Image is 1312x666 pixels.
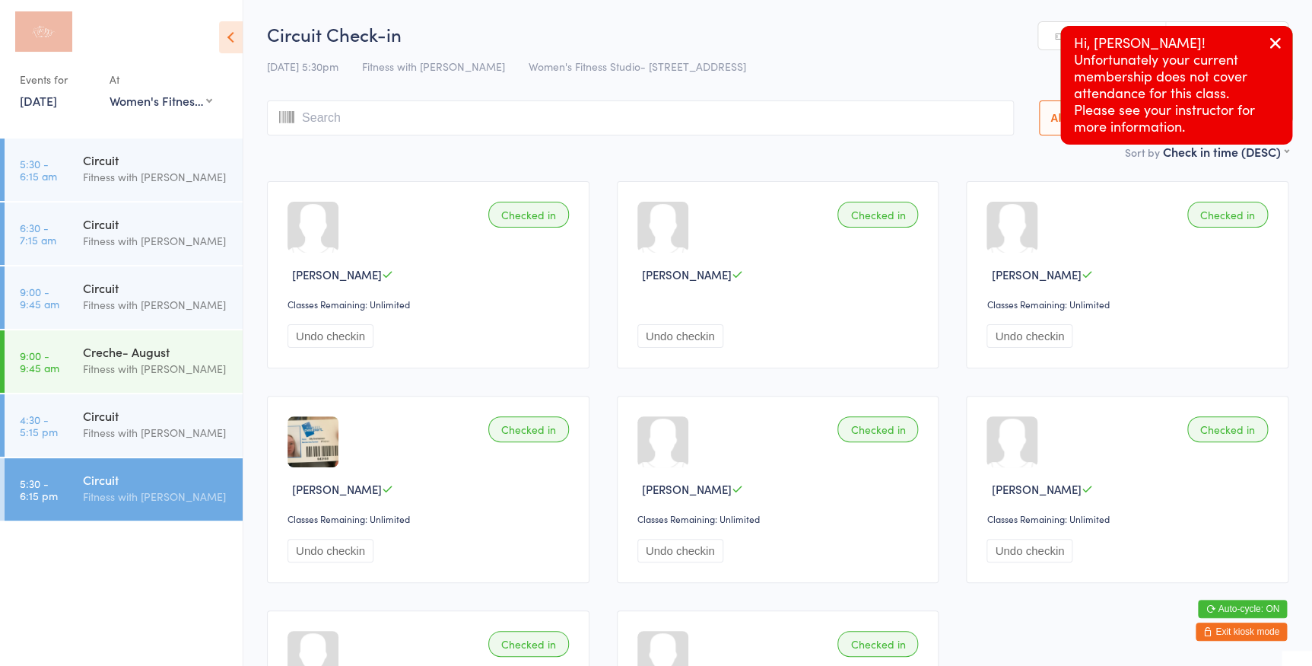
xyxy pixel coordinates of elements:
[287,416,338,467] img: image1642033430.png
[110,67,212,92] div: At
[637,512,923,525] div: Classes Remaining: Unlimited
[20,67,94,92] div: Events for
[83,424,230,441] div: Fitness with [PERSON_NAME]
[5,266,243,329] a: 9:00 -9:45 amCircuitFitness with [PERSON_NAME]
[267,100,1014,135] input: Search
[986,324,1072,348] button: Undo checkin
[488,202,569,228] div: Checked in
[986,539,1072,562] button: Undo checkin
[83,215,230,232] div: Circuit
[642,481,732,497] span: [PERSON_NAME]
[5,202,243,265] a: 6:30 -7:15 amCircuitFitness with [PERSON_NAME]
[83,232,230,250] div: Fitness with [PERSON_NAME]
[287,298,573,311] div: Classes Remaining: Unlimited
[5,458,243,521] a: 5:30 -6:15 pmCircuitFitness with [PERSON_NAME]
[83,407,230,424] div: Circuit
[637,539,723,562] button: Undo checkin
[991,481,1081,497] span: [PERSON_NAME]
[5,139,243,201] a: 5:30 -6:15 amCircuitFitness with [PERSON_NAME]
[267,59,338,74] span: [DATE] 5:30pm
[488,631,569,657] div: Checked in
[83,168,230,186] div: Fitness with [PERSON_NAME]
[488,416,569,442] div: Checked in
[267,21,1288,46] h2: Circuit Check-in
[292,266,382,282] span: [PERSON_NAME]
[1060,26,1292,145] div: Hi, [PERSON_NAME]! Unfortunately your current membership does not cover attendance for this class...
[642,266,732,282] span: [PERSON_NAME]
[83,279,230,296] div: Circuit
[20,285,59,310] time: 9:00 - 9:45 am
[5,330,243,393] a: 9:00 -9:45 amCreche- AugustFitness with [PERSON_NAME]
[20,92,57,109] a: [DATE]
[287,512,573,525] div: Classes Remaining: Unlimited
[637,324,723,348] button: Undo checkin
[83,296,230,314] div: Fitness with [PERSON_NAME]
[287,539,373,562] button: Undo checkin
[83,488,230,505] div: Fitness with [PERSON_NAME]
[20,158,57,182] time: 5:30 - 6:15 am
[1187,202,1268,228] div: Checked in
[986,298,1272,311] div: Classes Remaining: Unlimited
[5,394,243,457] a: 4:30 -5:15 pmCircuitFitness with [PERSON_NAME]
[83,471,230,488] div: Circuit
[1198,600,1287,618] button: Auto-cycle: ON
[837,416,918,442] div: Checked in
[991,266,1081,282] span: [PERSON_NAME]
[15,11,72,52] img: Fitness with Zoe
[1163,143,1288,160] div: Check in time (DESC)
[83,360,230,378] div: Fitness with [PERSON_NAME]
[83,151,230,168] div: Circuit
[837,202,918,228] div: Checked in
[20,413,58,438] time: 4:30 - 5:15 pm
[287,324,373,348] button: Undo checkin
[83,343,230,360] div: Creche- August
[20,477,58,502] time: 5:30 - 6:15 pm
[529,59,746,74] span: Women's Fitness Studio- [STREET_ADDRESS]
[837,631,918,657] div: Checked in
[20,349,59,374] time: 9:00 - 9:45 am
[1125,145,1160,160] label: Sort by
[110,92,212,109] div: Women's Fitness Studio- [STREET_ADDRESS]
[1187,416,1268,442] div: Checked in
[20,221,56,246] time: 6:30 - 7:15 am
[1039,100,1127,135] button: All Bookings
[986,512,1272,525] div: Classes Remaining: Unlimited
[1196,623,1287,641] button: Exit kiosk mode
[362,59,505,74] span: Fitness with [PERSON_NAME]
[292,481,382,497] span: [PERSON_NAME]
